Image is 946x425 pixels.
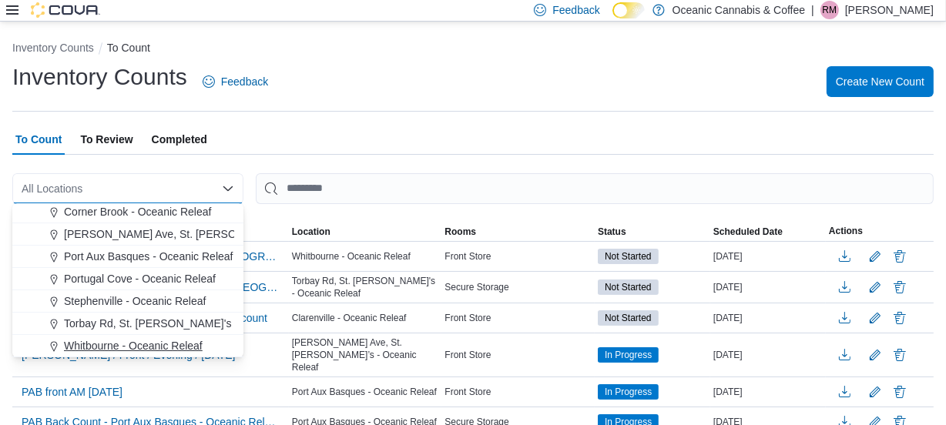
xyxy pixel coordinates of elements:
button: To Count [107,42,150,54]
span: Torbay Rd, St. [PERSON_NAME]'s - Oceanic Releaf [292,275,439,300]
div: [DATE] [710,309,826,327]
div: [DATE] [710,278,826,296]
button: Status [595,223,710,241]
button: Create New Count [827,66,934,97]
button: Delete [891,247,909,266]
nav: An example of EuiBreadcrumbs [12,40,934,59]
p: [PERSON_NAME] [845,1,934,19]
button: Edit count details [866,245,884,268]
button: Delete [891,346,909,364]
span: Location [292,226,330,238]
button: Torbay Rd, St. [PERSON_NAME]'s - Oceanic Releaf [12,313,243,335]
input: This is a search bar. After typing your query, hit enter to filter the results lower in the page. [256,173,934,204]
button: Inventory Counts [12,42,94,54]
button: Delete [891,383,909,401]
button: Rooms [441,223,595,241]
span: Torbay Rd, St. [PERSON_NAME]'s - Oceanic Releaf [64,316,315,331]
span: In Progress [598,384,659,400]
span: [PERSON_NAME] Ave, St. [PERSON_NAME]’s - Oceanic Releaf [64,226,375,242]
button: PAB front AM [DATE] [15,380,129,403]
input: Dark Mode [612,2,645,18]
button: Portugal Cove - Oceanic Releaf [12,268,243,290]
span: Actions [829,225,863,237]
button: Corner Brook - Oceanic Releaf [12,201,243,223]
span: Scheduled Date [713,226,783,238]
button: Port Aux Basques - Oceanic Releaf [12,246,243,268]
button: Location [289,223,442,241]
button: Edit count details [866,343,884,366]
span: Feedback [552,2,599,18]
div: [DATE] [710,346,826,364]
h1: Inventory Counts [12,62,187,92]
span: Clarenville - Oceanic Releaf [292,312,407,324]
span: Not Started [605,280,652,294]
button: Scheduled Date [710,223,826,241]
div: Front Store [441,309,595,327]
span: To Count [15,124,62,155]
span: In Progress [605,385,652,399]
div: Rosalind March [820,1,839,19]
span: RM [823,1,837,19]
span: Not Started [598,279,659,295]
button: Delete [891,309,909,327]
span: In Progress [598,347,659,363]
button: Whitbourne - Oceanic Releaf [12,335,243,357]
span: In Progress [605,348,652,362]
a: Feedback [196,66,274,97]
span: PAB front AM [DATE] [22,384,122,400]
span: Not Started [605,311,652,325]
span: Feedback [221,74,268,89]
span: Port Aux Basques - Oceanic Releaf [64,249,233,264]
button: Edit count details [866,380,884,403]
p: | [811,1,814,19]
span: Create New Count [836,74,924,89]
div: [DATE] [710,383,826,401]
span: Status [598,226,626,238]
div: [DATE] [710,247,826,266]
span: [PERSON_NAME] Ave, St. [PERSON_NAME]’s - Oceanic Releaf [292,336,439,373]
button: Close list of options [222,182,234,195]
div: Choose from the following options [12,112,243,357]
span: Completed [152,124,207,155]
span: Whitbourne - Oceanic Releaf [292,250,411,263]
span: Not Started [598,310,659,326]
button: Delete [891,278,909,296]
button: Stephenville - Oceanic Releaf [12,290,243,313]
span: Whitbourne - Oceanic Releaf [64,338,203,353]
span: Portugal Cove - Oceanic Releaf [64,271,216,286]
div: Front Store [441,346,595,364]
span: Not Started [605,249,652,263]
span: Corner Brook - Oceanic Releaf [64,204,211,219]
span: Port Aux Basques - Oceanic Releaf [292,386,437,398]
span: To Review [80,124,133,155]
button: Edit count details [866,276,884,299]
span: Rooms [444,226,476,238]
img: Cova [31,2,100,18]
span: Stephenville - Oceanic Releaf [64,293,206,309]
button: Edit count details [866,306,884,330]
div: Secure Storage [441,278,595,296]
span: Not Started [598,249,659,264]
div: Front Store [441,247,595,266]
p: Oceanic Cannabis & Coffee [673,1,806,19]
button: [PERSON_NAME] Ave, St. [PERSON_NAME]’s - Oceanic Releaf [12,223,243,246]
div: Front Store [441,383,595,401]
